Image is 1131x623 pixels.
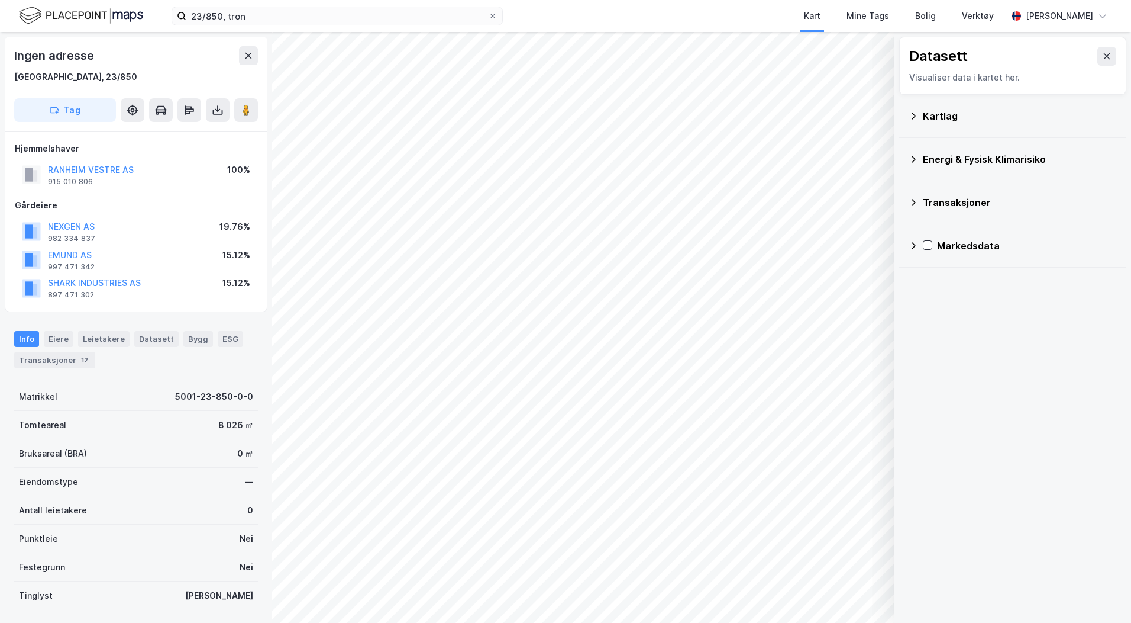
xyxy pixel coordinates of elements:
div: Datasett [909,47,968,66]
div: Leietakere [78,331,130,346]
div: Transaksjoner [923,195,1117,210]
div: Gårdeiere [15,198,257,213]
div: Bygg [183,331,213,346]
div: Verktøy [962,9,994,23]
div: Visualiser data i kartet her. [909,70,1116,85]
div: Transaksjoner [14,352,95,368]
div: 15.12% [222,276,250,290]
div: Bruksareal (BRA) [19,447,87,461]
div: 19.76% [219,220,250,234]
iframe: Chat Widget [1072,566,1131,623]
div: 100% [227,163,250,177]
div: 5001-23-850-0-0 [175,390,253,404]
div: Kartlag [923,109,1117,123]
div: Hjemmelshaver [15,142,257,156]
div: 897 471 302 [48,290,94,300]
div: 15.12% [222,248,250,262]
img: logo.f888ab2527a4732fd821a326f86c7f29.svg [19,5,143,26]
button: Tag [14,98,116,122]
div: Eiendomstype [19,475,78,489]
div: Info [14,331,39,346]
div: Datasett [134,331,179,346]
div: 8 026 ㎡ [218,418,253,432]
div: 915 010 806 [48,177,93,187]
div: Festegrunn [19,560,65,574]
div: Antall leietakere [19,503,87,518]
div: Punktleie [19,532,58,546]
div: Eiere [44,331,73,346]
div: Nei [240,560,253,574]
div: 0 [247,503,253,518]
div: Ingen adresse [14,46,96,65]
div: Kart [804,9,820,23]
div: Nei [240,532,253,546]
div: 997 471 342 [48,262,95,272]
div: 982 334 837 [48,234,95,243]
div: 12 [79,354,91,366]
div: Bolig [915,9,936,23]
div: 0 ㎡ [237,447,253,461]
div: Energi & Fysisk Klimarisiko [923,152,1117,166]
div: Kontrollprogram for chat [1072,566,1131,623]
div: [PERSON_NAME] [1026,9,1093,23]
div: Markedsdata [937,239,1117,253]
input: Søk på adresse, matrikkel, gårdeiere, leietakere eller personer [186,7,488,25]
div: Tinglyst [19,589,53,603]
div: Mine Tags [846,9,889,23]
div: [PERSON_NAME] [185,589,253,603]
div: [GEOGRAPHIC_DATA], 23/850 [14,70,137,84]
div: Tomteareal [19,418,66,432]
div: — [245,475,253,489]
div: ESG [218,331,243,346]
div: Matrikkel [19,390,57,404]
